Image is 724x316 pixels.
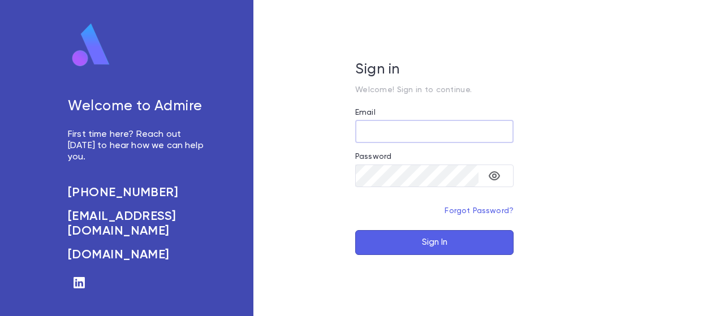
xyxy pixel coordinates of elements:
button: Sign In [355,230,514,255]
h5: Welcome to Admire [68,98,208,115]
p: Welcome! Sign in to continue. [355,85,514,94]
a: [EMAIL_ADDRESS][DOMAIN_NAME] [68,209,208,239]
button: toggle password visibility [483,165,506,187]
p: First time here? Reach out [DATE] to hear how we can help you. [68,129,208,163]
img: logo [68,23,114,68]
label: Password [355,152,391,161]
a: [DOMAIN_NAME] [68,248,208,262]
h5: Sign in [355,62,514,79]
a: [PHONE_NUMBER] [68,185,208,200]
label: Email [355,108,376,117]
a: Forgot Password? [445,207,514,215]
